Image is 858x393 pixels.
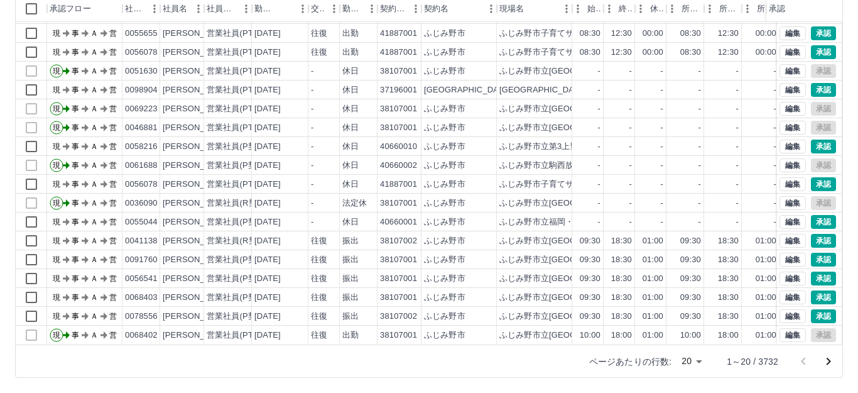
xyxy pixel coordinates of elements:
div: 12:30 [718,47,739,58]
button: 承認 [811,253,836,267]
text: 現 [53,199,60,208]
div: - [698,84,701,96]
div: 00:00 [643,28,663,40]
div: 09:30 [580,235,600,247]
text: 営 [109,123,117,132]
div: - [661,103,663,115]
text: 営 [109,29,117,38]
div: 18:30 [718,235,739,247]
div: 休日 [342,103,359,115]
div: ふじみ野市子育てサロン （駒西放課後児童クラブ） [499,28,698,40]
text: 事 [72,29,79,38]
text: 現 [53,123,60,132]
text: 営 [109,161,117,170]
div: [DATE] [254,122,281,134]
div: ふじみ野市 [424,197,465,209]
div: [PERSON_NAME] [163,28,231,40]
button: 承認 [811,45,836,59]
div: 休日 [342,122,359,134]
button: 次のページへ [816,349,841,374]
div: - [629,65,632,77]
div: - [598,65,600,77]
button: 編集 [779,215,806,229]
div: ふじみ野市 [424,179,465,191]
div: 往復 [311,235,327,247]
div: 0046881 [125,122,158,134]
div: 法定休 [342,197,367,209]
div: - [661,65,663,77]
button: 承認 [811,83,836,97]
button: 編集 [779,309,806,323]
div: 休日 [342,160,359,172]
div: - [736,216,739,228]
div: 0061688 [125,160,158,172]
button: 編集 [779,234,806,248]
button: 編集 [779,102,806,116]
button: 承認 [811,291,836,304]
div: 休日 [342,141,359,153]
button: 編集 [779,291,806,304]
div: - [598,197,600,209]
div: 0051630 [125,65,158,77]
div: - [736,179,739,191]
div: 営業社員(PT契約) [207,103,273,115]
text: 現 [53,67,60,75]
button: 編集 [779,45,806,59]
div: - [736,141,739,153]
div: 41887001 [380,179,417,191]
div: [PERSON_NAME] [163,141,231,153]
div: - [661,160,663,172]
button: 承認 [811,140,836,153]
div: ふじみ野市立福岡・第２福岡・第３福岡放課後児童クラブ [499,216,714,228]
text: 営 [109,86,117,94]
div: 38107001 [380,197,417,209]
div: [GEOGRAPHIC_DATA] [499,84,586,96]
div: ふじみ野市 [424,160,465,172]
div: 営業社員(PT契約) [207,122,273,134]
div: [DATE] [254,47,281,58]
div: ふじみ野市立[GEOGRAPHIC_DATA] [499,103,636,115]
div: 出勤 [342,28,359,40]
div: - [736,65,739,77]
div: [DATE] [254,235,281,247]
div: [PERSON_NAME] [163,103,231,115]
div: 40660002 [380,160,417,172]
button: 編集 [779,158,806,172]
div: - [774,122,776,134]
div: ふじみ野市 [424,122,465,134]
text: Ａ [90,199,98,208]
div: 0058216 [125,141,158,153]
div: 01:00 [643,235,663,247]
div: 営業社員(R契約) [207,197,268,209]
div: - [311,216,313,228]
div: - [629,160,632,172]
text: 現 [53,218,60,226]
div: - [774,216,776,228]
text: 事 [72,67,79,75]
div: ふじみ野市 [424,103,465,115]
div: 0036090 [125,197,158,209]
div: 0041138 [125,235,158,247]
div: 営業社員(PT契約) [207,179,273,191]
div: 出勤 [342,47,359,58]
div: [DATE] [254,179,281,191]
div: - [598,103,600,115]
div: 12:30 [611,47,632,58]
div: [PERSON_NAME] [163,179,231,191]
button: 承認 [811,177,836,191]
div: - [736,122,739,134]
text: 事 [72,104,79,113]
text: Ａ [90,86,98,94]
div: ふじみ野市立[GEOGRAPHIC_DATA] [499,235,636,247]
text: Ａ [90,67,98,75]
div: - [698,197,701,209]
div: 09:30 [680,235,701,247]
div: 休日 [342,84,359,96]
div: 12:30 [611,28,632,40]
div: - [629,103,632,115]
button: 編集 [779,26,806,40]
div: 0069223 [125,103,158,115]
div: - [736,160,739,172]
div: [DATE] [254,197,281,209]
div: 営業社員(R契約) [207,235,268,247]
